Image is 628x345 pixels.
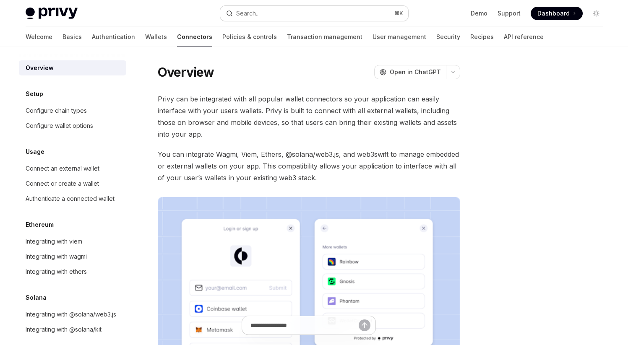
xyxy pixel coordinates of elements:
a: User management [373,27,426,47]
a: Integrating with viem [19,234,126,249]
a: Configure chain types [19,103,126,118]
h5: Setup [26,89,43,99]
span: Privy can be integrated with all popular wallet connectors so your application can easily interfa... [158,93,460,140]
a: Authentication [92,27,135,47]
span: Open in ChatGPT [390,68,441,76]
a: Connectors [177,27,212,47]
a: Authenticate a connected wallet [19,191,126,206]
div: Integrating with wagmi [26,252,87,262]
img: light logo [26,8,78,19]
a: Dashboard [531,7,583,20]
span: ⌘ K [394,10,403,17]
a: Welcome [26,27,52,47]
h5: Solana [26,293,47,303]
div: Integrating with ethers [26,267,87,277]
a: Support [498,9,521,18]
a: Basics [63,27,82,47]
button: Toggle dark mode [589,7,603,20]
span: You can integrate Wagmi, Viem, Ethers, @solana/web3.js, and web3swift to manage embedded or exter... [158,148,460,184]
h1: Overview [158,65,214,80]
button: Open in ChatGPT [374,65,446,79]
span: Dashboard [537,9,570,18]
div: Integrating with @solana/kit [26,324,102,335]
a: Integrating with wagmi [19,249,126,264]
a: Integrating with ethers [19,264,126,279]
a: Wallets [145,27,167,47]
a: Demo [471,9,487,18]
a: Recipes [470,27,494,47]
a: Policies & controls [222,27,277,47]
a: Configure wallet options [19,118,126,133]
h5: Ethereum [26,220,54,230]
a: API reference [504,27,544,47]
a: Connect or create a wallet [19,176,126,191]
h5: Usage [26,147,44,157]
div: Configure wallet options [26,121,93,131]
div: Authenticate a connected wallet [26,194,115,204]
a: Transaction management [287,27,362,47]
div: Connect or create a wallet [26,179,99,189]
a: Security [436,27,460,47]
div: Integrating with viem [26,236,82,246]
div: Configure chain types [26,106,87,116]
div: Integrating with @solana/web3.js [26,309,116,319]
div: Connect an external wallet [26,163,99,174]
div: Overview [26,63,54,73]
button: Search...⌘K [220,6,408,21]
a: Overview [19,60,126,75]
button: Send message [359,319,370,331]
a: Integrating with @solana/web3.js [19,307,126,322]
a: Connect an external wallet [19,161,126,176]
div: Search... [236,8,260,18]
a: Integrating with @solana/kit [19,322,126,337]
